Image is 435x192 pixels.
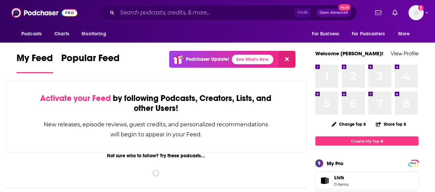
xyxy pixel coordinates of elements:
[315,136,418,146] a: Create My Top 8
[318,176,331,185] span: Lists
[21,29,42,39] span: Podcasts
[376,117,406,131] button: Share Top 8
[81,29,106,39] span: Monitoring
[327,120,370,128] button: Change Top 8
[334,174,348,181] span: Lists
[347,27,395,41] button: open menu
[334,174,344,181] span: Lists
[77,27,115,41] button: open menu
[398,29,410,39] span: More
[390,7,400,19] a: Show notifications dropdown
[98,5,357,21] div: Search podcasts, credits, & more...
[17,52,53,68] span: My Feed
[61,52,120,73] a: Popular Feed
[186,56,229,62] p: Podchaser Update!
[409,160,417,166] a: PRO
[409,5,424,20] span: Logged in as carlosrosario
[316,9,351,17] button: Open AdvancedNew
[372,7,384,19] a: Show notifications dropdown
[17,52,53,73] a: My Feed
[319,11,348,14] span: Open Advanced
[54,29,69,39] span: Charts
[50,27,73,41] a: Charts
[295,8,311,17] span: Ctrl K
[409,5,424,20] img: User Profile
[61,52,120,68] span: Popular Feed
[393,27,418,41] button: open menu
[312,29,339,39] span: For Business
[315,50,383,57] a: Welcome [PERSON_NAME]!
[352,29,385,39] span: For Podcasters
[40,93,111,103] span: Activate your Feed
[307,27,348,41] button: open menu
[40,93,272,113] div: by following Podcasts, Creators, Lists, and other Users!
[418,5,424,11] svg: Email not verified
[338,4,351,11] span: New
[232,55,273,64] a: See What's New
[17,27,51,41] button: open menu
[11,6,77,19] img: Podchaser - Follow, Share and Rate Podcasts
[40,120,272,139] div: New releases, episode reviews, guest credits, and personalized recommendations will begin to appe...
[409,5,424,20] button: Show profile menu
[117,7,295,18] input: Search podcasts, credits, & more...
[391,50,418,57] a: View Profile
[6,153,306,159] div: Not sure who to follow? Try these podcasts...
[327,160,344,167] div: My Pro
[315,171,418,190] a: Lists
[334,182,348,187] span: 0 items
